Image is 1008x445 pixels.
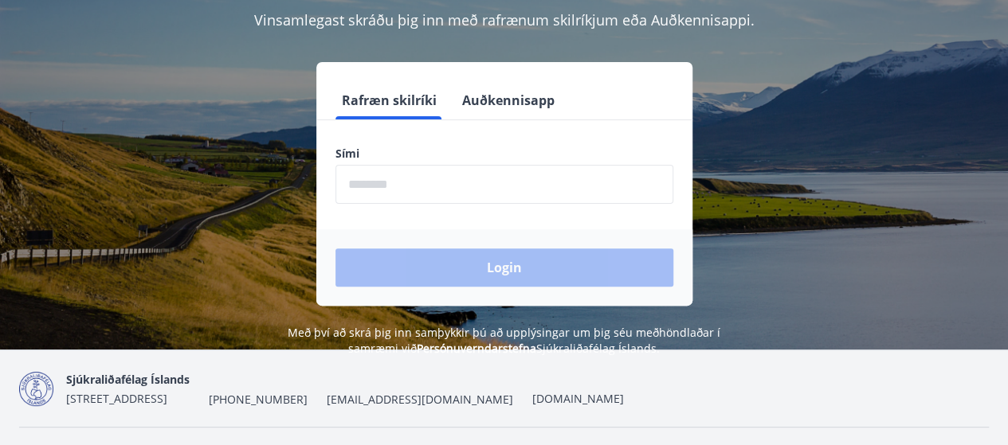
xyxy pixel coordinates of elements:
a: Persónuverndarstefna [417,341,536,356]
span: Með því að skrá þig inn samþykkir þú að upplýsingar um þig séu meðhöndlaðar í samræmi við Sjúkral... [288,325,720,356]
a: [DOMAIN_NAME] [532,391,624,406]
span: [PHONE_NUMBER] [209,392,308,408]
span: [STREET_ADDRESS] [66,391,167,406]
img: d7T4au2pYIU9thVz4WmmUT9xvMNnFvdnscGDOPEg.png [19,372,53,406]
label: Sími [335,146,673,162]
span: Sjúkraliðafélag Íslands [66,372,190,387]
span: Vinsamlegast skráðu þig inn með rafrænum skilríkjum eða Auðkennisappi. [254,10,755,29]
span: [EMAIL_ADDRESS][DOMAIN_NAME] [327,392,513,408]
button: Rafræn skilríki [335,81,443,119]
button: Auðkennisapp [456,81,561,119]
